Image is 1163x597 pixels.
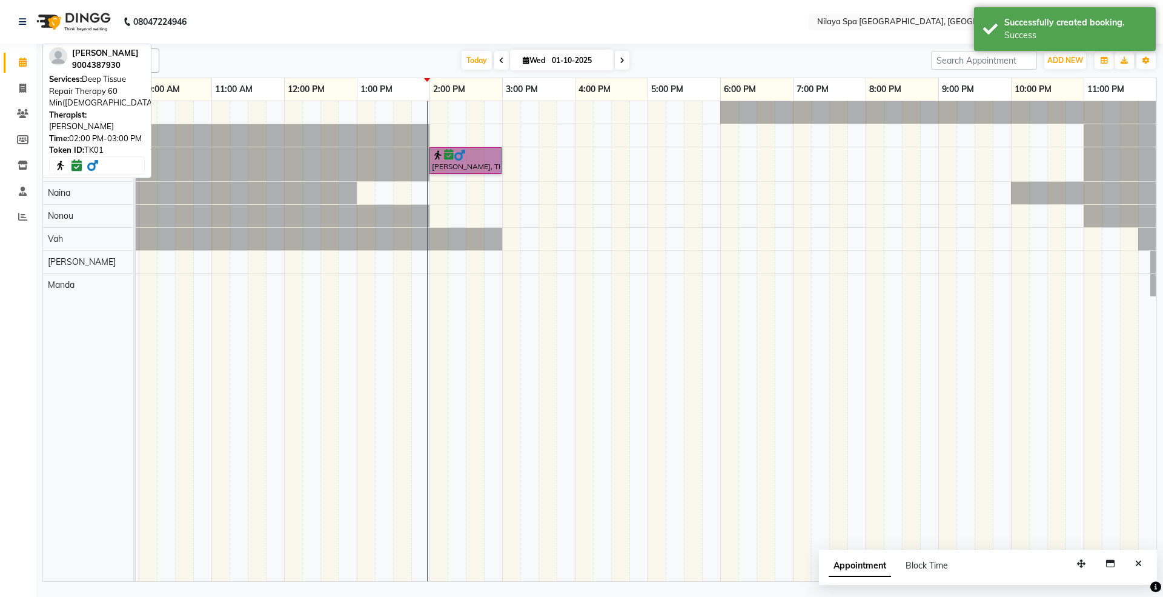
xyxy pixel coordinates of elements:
div: 02:00 PM-03:00 PM [49,133,145,145]
span: Nonou [48,210,73,221]
img: profile [49,47,67,65]
b: 08047224946 [133,5,187,39]
a: 10:00 AM [139,81,183,98]
a: 2:00 PM [430,81,468,98]
span: Vah [48,233,63,244]
input: 2025-10-01 [548,52,609,70]
a: 6:00 PM [721,81,759,98]
div: Success [1004,29,1147,42]
a: 10:00 PM [1012,81,1055,98]
a: 3:00 PM [503,81,541,98]
a: 1:00 PM [357,81,396,98]
span: Manda [48,279,75,290]
a: 8:00 PM [866,81,904,98]
span: Block Time [906,560,948,571]
a: 11:00 PM [1084,81,1127,98]
button: Close [1130,555,1147,573]
img: logo [31,5,114,39]
div: TK01 [49,144,145,156]
span: ADD NEW [1047,56,1083,65]
span: Deep Tissue Repair Therapy 60 Min([DEMOGRAPHIC_DATA]) [49,74,157,107]
a: 5:00 PM [648,81,686,98]
span: Appointment [829,555,891,577]
span: Wed [520,56,548,65]
div: Successfully created booking. [1004,16,1147,29]
span: Time: [49,133,69,143]
a: 11:00 AM [212,81,256,98]
span: [PERSON_NAME] [72,48,139,58]
div: 9004387930 [72,59,139,72]
div: [PERSON_NAME] [49,109,145,133]
span: [PERSON_NAME] [48,256,116,267]
a: 4:00 PM [575,81,614,98]
button: ADD NEW [1044,52,1086,69]
span: Naina [48,187,70,198]
span: Token ID: [49,145,84,155]
span: Therapist: [49,110,87,119]
a: 7:00 PM [794,81,832,98]
a: 12:00 PM [285,81,328,98]
span: Services: [49,74,82,84]
input: Search Appointment [931,51,1037,70]
span: Today [462,51,492,70]
a: 9:00 PM [939,81,977,98]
